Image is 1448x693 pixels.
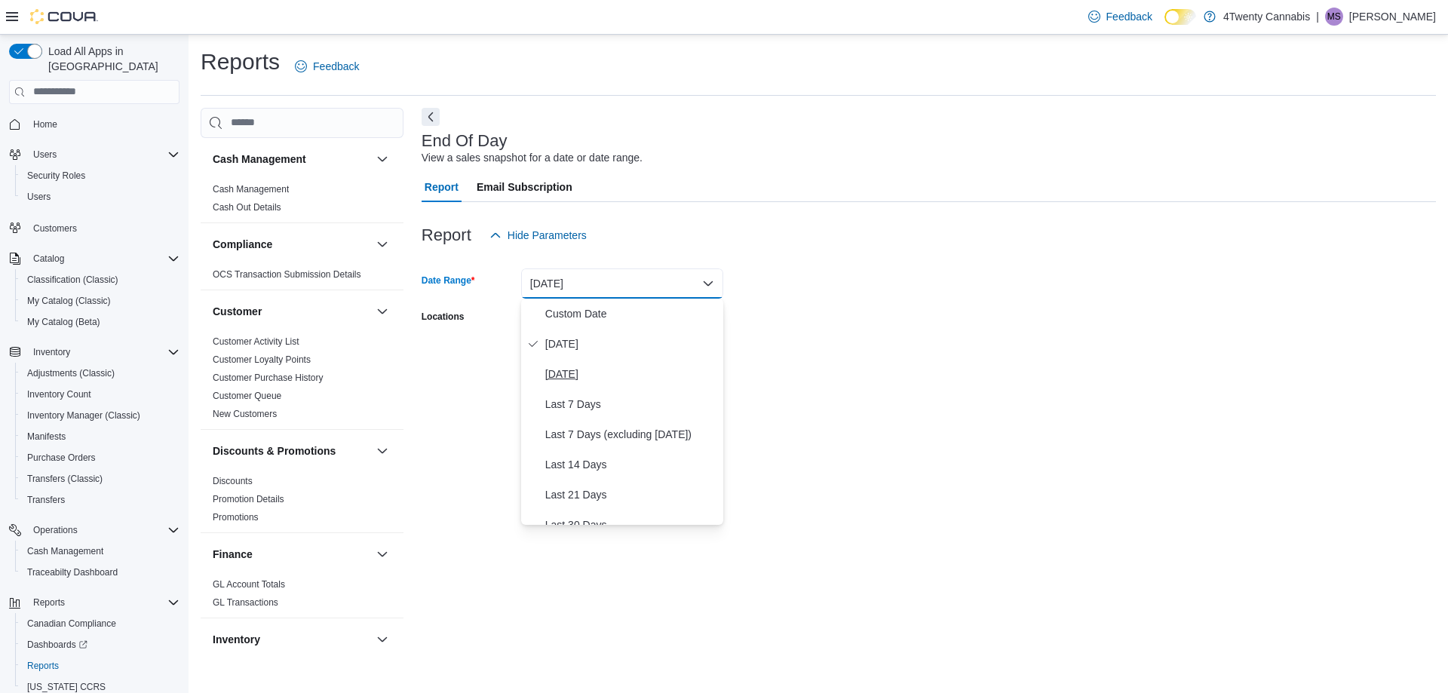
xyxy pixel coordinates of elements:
button: Purchase Orders [15,447,186,468]
button: Classification (Classic) [15,269,186,290]
span: Transfers (Classic) [21,470,179,488]
a: Purchase Orders [21,449,102,467]
span: Customers [33,222,77,235]
button: Manifests [15,426,186,447]
a: Security Roles [21,167,91,185]
button: Inventory [373,630,391,649]
span: Inventory Count [21,385,179,403]
a: Customer Activity List [213,336,299,347]
span: Load All Apps in [GEOGRAPHIC_DATA] [42,44,179,74]
button: Traceabilty Dashboard [15,562,186,583]
a: Dashboards [15,634,186,655]
button: Inventory Manager (Classic) [15,405,186,426]
span: Canadian Compliance [21,615,179,633]
a: OCS Transaction Submission Details [213,269,361,280]
button: Security Roles [15,165,186,186]
button: Customers [3,216,186,238]
button: Home [3,113,186,135]
a: Users [21,188,57,206]
button: Hide Parameters [483,220,593,250]
a: Customer Loyalty Points [213,354,311,365]
button: Inventory [27,343,76,361]
span: Last 21 Days [545,486,717,504]
span: Home [27,115,179,133]
span: Inventory [33,346,70,358]
span: Inventory Manager (Classic) [27,409,140,422]
div: Customer [201,333,403,429]
button: Canadian Compliance [15,613,186,634]
button: Discounts & Promotions [373,442,391,460]
span: Adjustments (Classic) [21,364,179,382]
a: GL Account Totals [213,579,285,590]
span: Customer Loyalty Points [213,354,311,366]
span: Feedback [313,59,359,74]
a: Dashboards [21,636,94,654]
span: GL Account Totals [213,578,285,590]
span: MS [1327,8,1341,26]
a: Cash Management [21,542,109,560]
span: Cash Management [21,542,179,560]
button: Customer [373,302,391,320]
button: Cash Management [213,152,370,167]
span: Manifests [27,431,66,443]
img: Cova [30,9,98,24]
span: Users [33,149,57,161]
button: Reports [27,593,71,612]
a: Inventory Count [21,385,97,403]
a: Adjustments (Classic) [21,364,121,382]
button: Adjustments (Classic) [15,363,186,384]
span: Last 30 Days [545,516,717,534]
button: Discounts & Promotions [213,443,370,458]
a: My Catalog (Beta) [21,313,106,331]
h3: Inventory [213,632,260,647]
h3: Report [422,226,471,244]
span: Inventory Count [27,388,91,400]
span: Last 7 Days [545,395,717,413]
a: New Customers [213,409,277,419]
span: Reports [33,596,65,609]
span: Promotions [213,511,259,523]
a: Transfers (Classic) [21,470,109,488]
button: Inventory Count [15,384,186,405]
a: Home [27,115,63,133]
span: Inventory Manager (Classic) [21,406,179,425]
a: Cash Out Details [213,202,281,213]
span: Last 7 Days (excluding [DATE]) [545,425,717,443]
span: Feedback [1106,9,1152,24]
label: Date Range [422,274,475,287]
span: Cash Management [27,545,103,557]
h3: Compliance [213,237,272,252]
span: Security Roles [27,170,85,182]
button: Users [3,144,186,165]
span: Inventory [27,343,179,361]
div: Malcolm Scott [1325,8,1343,26]
button: Cash Management [373,150,391,168]
div: Finance [201,575,403,618]
button: Customer [213,304,370,319]
a: Customer Queue [213,391,281,401]
button: Operations [27,521,84,539]
span: Transfers [27,494,65,506]
span: Report [425,172,459,202]
a: Transfers [21,491,71,509]
span: Users [27,146,179,164]
button: Inventory [3,342,186,363]
p: | [1316,8,1319,26]
div: Select listbox [521,299,723,525]
span: Transfers [21,491,179,509]
span: My Catalog (Classic) [27,295,111,307]
span: Home [33,118,57,130]
span: Customer Purchase History [213,372,324,384]
span: Dashboards [27,639,87,651]
a: Canadian Compliance [21,615,122,633]
button: Reports [15,655,186,676]
a: Classification (Classic) [21,271,124,289]
span: Traceabilty Dashboard [27,566,118,578]
button: Compliance [213,237,370,252]
span: Classification (Classic) [21,271,179,289]
p: 4Twenty Cannabis [1223,8,1310,26]
span: Reports [21,657,179,675]
span: Last 14 Days [545,455,717,474]
span: Email Subscription [477,172,572,202]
